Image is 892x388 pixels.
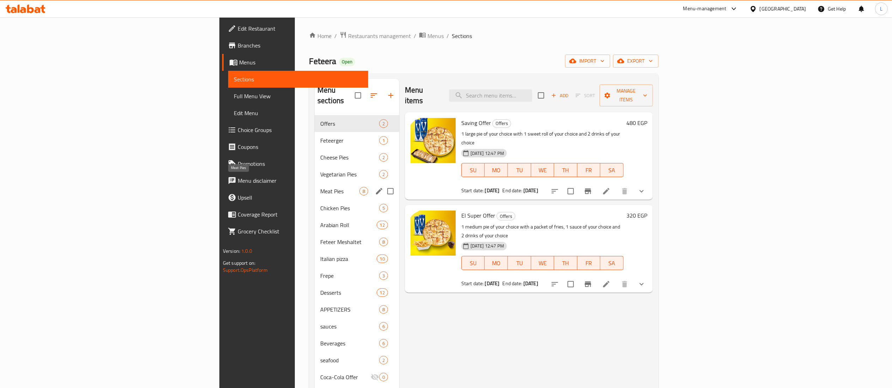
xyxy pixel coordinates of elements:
div: APPETIZERS8 [315,301,399,318]
button: sort-choices [546,183,563,200]
div: Coca-Cola Offer0 [315,369,399,386]
span: 10 [377,256,388,262]
button: Manage items [600,85,653,106]
span: Meat Pies [320,187,359,195]
span: Get support on: [223,258,255,268]
span: 12 [377,222,388,229]
button: show more [633,276,650,293]
div: items [377,255,388,263]
span: End date: [503,279,522,288]
button: import [565,55,610,68]
div: Italian pizza10 [315,250,399,267]
span: APPETIZERS [320,305,379,314]
button: FR [577,163,601,177]
span: SA [603,258,621,268]
svg: Show Choices [637,187,646,195]
button: delete [616,276,633,293]
span: 6 [380,323,388,330]
a: Support.OpsPlatform [223,265,268,275]
span: Beverages [320,339,379,348]
span: Add item [548,90,571,101]
button: WE [531,163,554,177]
a: Sections [228,71,368,88]
span: Edit Menu [234,109,363,117]
span: Frepe [320,271,379,280]
button: Add section [382,87,399,104]
button: TU [508,256,531,270]
button: SA [600,256,624,270]
button: Branch-specific-item [580,183,596,200]
button: delete [616,183,633,200]
div: Vegetarian Pies2 [315,166,399,183]
span: FR [580,165,598,175]
span: WE [534,165,552,175]
div: items [379,322,388,331]
div: Desserts12 [315,284,399,301]
div: items [379,356,388,364]
h2: Menu items [405,85,441,106]
span: Coca-Cola Offer [320,373,371,381]
span: Offers [493,119,511,127]
div: items [379,271,388,280]
span: Offers [320,119,379,128]
span: Sections [452,32,472,40]
a: Full Menu View [228,88,368,105]
button: edit [374,186,384,196]
div: Desserts [320,288,376,297]
span: 2 [380,171,388,178]
div: Offers [492,119,511,128]
span: Branches [238,41,363,50]
span: Menu disclaimer [238,176,363,185]
div: seafood2 [315,352,399,369]
a: Grocery Checklist [222,223,368,240]
span: 0 [380,374,388,381]
span: Choice Groups [238,126,363,134]
span: 8 [380,306,388,313]
span: Select to update [563,277,578,292]
button: SA [600,163,624,177]
span: Coverage Report [238,210,363,219]
svg: Show Choices [637,280,646,288]
span: Feteer Meshaltet [320,238,379,246]
button: export [613,55,659,68]
div: items [379,170,388,179]
span: Cheese Pies [320,153,379,162]
a: Menus [419,31,444,40]
div: items [379,305,388,314]
div: Offers2 [315,115,399,132]
span: 8 [380,239,388,245]
span: Feteerger [320,136,379,145]
span: Italian pizza [320,255,376,263]
span: Menus [427,32,444,40]
span: 2 [380,120,388,127]
span: Chicken Pies [320,204,379,212]
span: MO [487,258,505,268]
span: Select all sections [351,88,365,103]
div: items [379,373,388,381]
span: FR [580,258,598,268]
span: [DATE] 12:47 PM [468,150,507,157]
span: TH [557,165,575,175]
span: Full Menu View [234,92,363,100]
a: Choice Groups [222,121,368,138]
span: Start date: [461,186,484,195]
span: Select to update [563,184,578,199]
span: El Super Offer [461,210,495,221]
button: Add [548,90,571,101]
div: Offers [497,212,515,220]
button: sort-choices [546,276,563,293]
span: 2 [380,154,388,161]
p: 1 medium pie of your choice with a packet of fries, 1 sauce of your choice and 2 drinks of your c... [461,223,624,240]
span: Arabian Roll [320,221,376,229]
a: Branches [222,37,368,54]
div: items [379,238,388,246]
span: Select section first [571,90,600,101]
button: show more [633,183,650,200]
span: 2 [380,357,388,364]
a: Edit menu item [602,187,611,195]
